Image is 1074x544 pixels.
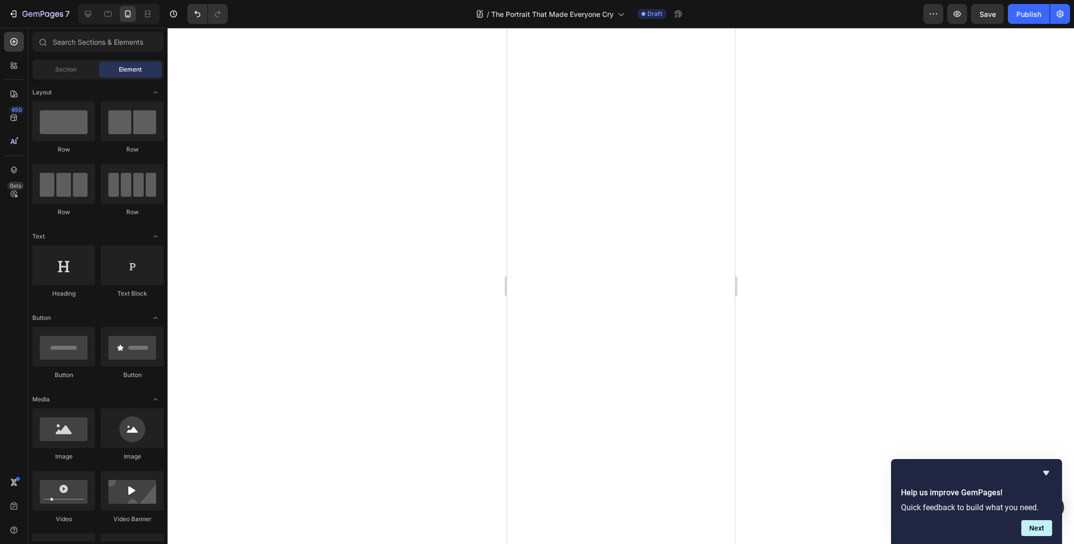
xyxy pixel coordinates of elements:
span: / [487,9,489,19]
div: Row [32,145,95,154]
p: 7 [65,8,70,20]
div: Image [101,452,164,461]
span: Toggle open [148,310,164,326]
span: The Portrait That Made Everyone Cry [491,9,614,19]
button: Next question [1021,520,1052,536]
span: Element [119,65,142,74]
div: Text Block [101,289,164,298]
input: Search Sections & Elements [32,32,164,52]
h2: Help us improve GemPages! [901,487,1052,499]
div: Row [101,208,164,217]
span: Draft [647,9,662,18]
iframe: Design area [507,28,735,544]
span: Toggle open [148,229,164,244]
span: Layout [32,88,52,97]
div: Button [101,371,164,380]
button: Save [971,4,1004,24]
div: Undo/Redo [187,4,228,24]
span: Save [980,10,996,18]
span: Section [55,65,77,74]
p: Quick feedback to build what you need. [901,503,1052,512]
div: Video [32,515,95,524]
span: Media [32,395,50,404]
div: Video Banner [101,515,164,524]
div: Button [32,371,95,380]
div: 450 [9,106,24,114]
span: Button [32,313,51,322]
div: Beta [7,182,24,190]
div: Help us improve GemPages! [901,467,1052,536]
button: 7 [4,4,74,24]
div: Image [32,452,95,461]
div: Row [101,145,164,154]
div: Heading [32,289,95,298]
button: Publish [1008,4,1050,24]
div: Publish [1016,9,1041,19]
span: Text [32,232,45,241]
span: Toggle open [148,391,164,407]
div: Row [32,208,95,217]
button: Hide survey [1040,467,1052,479]
span: Toggle open [148,84,164,100]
